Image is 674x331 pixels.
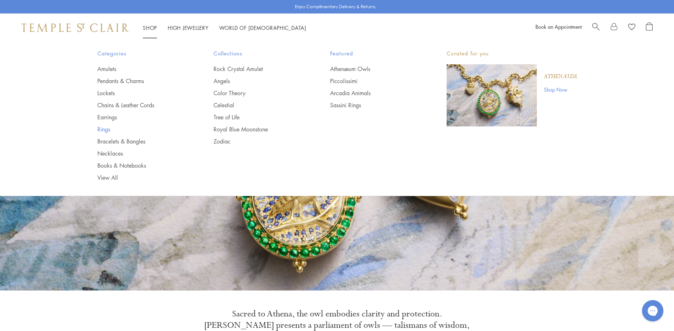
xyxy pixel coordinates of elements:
[97,65,185,73] a: Amulets
[214,125,302,133] a: Royal Blue Moonstone
[97,137,185,145] a: Bracelets & Bangles
[214,101,302,109] a: Celestial
[214,89,302,97] a: Color Theory
[214,137,302,145] a: Zodiac
[97,89,185,97] a: Lockets
[330,89,418,97] a: Arcadia Animals
[97,125,185,133] a: Rings
[544,73,577,81] a: Athenæum
[638,298,667,324] iframe: Gorgias live chat messenger
[330,101,418,109] a: Sassini Rings
[143,23,306,32] nav: Main navigation
[97,150,185,157] a: Necklaces
[295,3,376,10] p: Enjoy Complimentary Delivery & Returns
[214,113,302,121] a: Tree of Life
[544,86,577,93] a: Shop Now
[97,77,185,85] a: Pendants & Charms
[330,77,418,85] a: Piccolissimi
[97,49,185,58] span: Categories
[219,24,306,31] a: World of [DEMOGRAPHIC_DATA]World of [DEMOGRAPHIC_DATA]
[214,65,302,73] a: Rock Crystal Amulet
[97,174,185,181] a: View All
[592,22,600,33] a: Search
[330,65,418,73] a: Athenæum Owls
[143,24,157,31] a: ShopShop
[628,22,635,33] a: View Wishlist
[330,49,418,58] span: Featured
[21,23,129,32] img: Temple St. Clair
[97,162,185,169] a: Books & Notebooks
[646,22,653,33] a: Open Shopping Bag
[97,101,185,109] a: Chains & Leather Cords
[168,24,209,31] a: High JewelleryHigh Jewellery
[535,23,582,30] a: Book an Appointment
[447,49,577,58] p: Curated for you
[214,77,302,85] a: Angels
[214,49,302,58] span: Collections
[97,113,185,121] a: Earrings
